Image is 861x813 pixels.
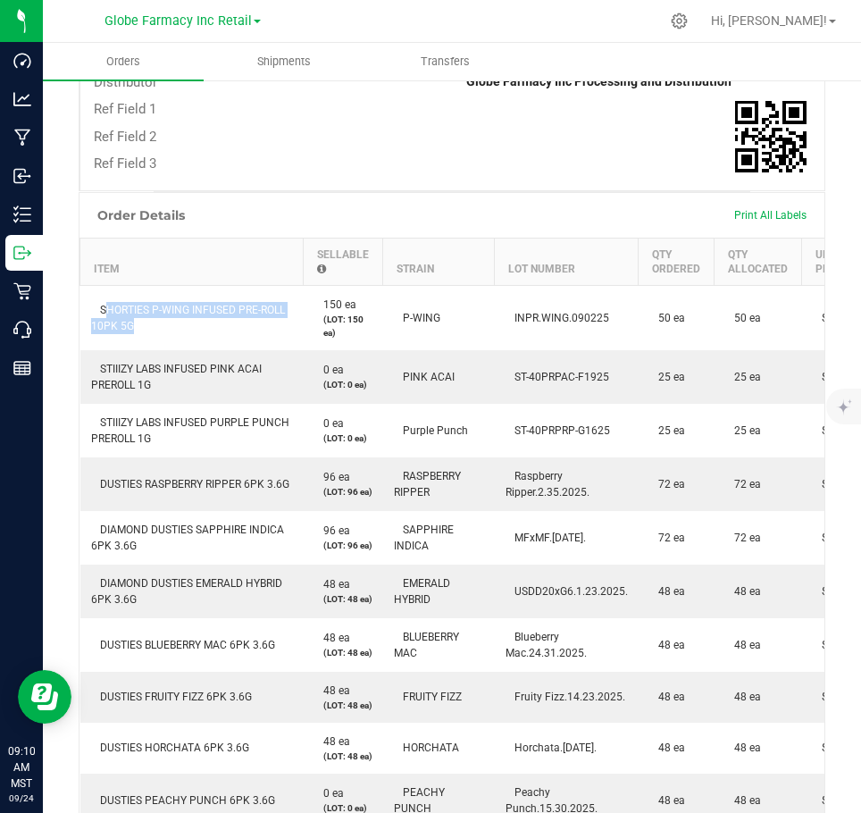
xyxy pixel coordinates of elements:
[394,691,462,703] span: FRUITY FIZZ
[725,691,761,703] span: 48 ea
[649,691,685,703] span: 48 ea
[725,639,761,651] span: 48 ea
[314,787,344,800] span: 0 ea
[314,417,344,430] span: 0 ea
[91,524,284,552] span: DIAMOND DUSTIES SAPPHIRE INDICA 6PK 3.6G
[13,90,31,108] inline-svg: Analytics
[91,794,275,807] span: DUSTIES PEACHY PUNCH 6PK 3.6G
[314,432,372,445] p: (LOT: 0 ea)
[314,750,372,763] p: (LOT: 48 ea)
[314,471,350,483] span: 96 ea
[94,74,157,90] span: Distributor
[13,167,31,185] inline-svg: Inbound
[725,371,761,383] span: 25 ea
[649,312,685,324] span: 50 ea
[314,313,372,339] p: (LOT: 150 ea)
[734,209,807,222] span: Print All Labels
[813,312,856,324] span: $12.00
[94,129,156,145] span: Ref Field 2
[506,371,609,383] span: ST-40PRPAC-F1925
[649,639,685,651] span: 48 ea
[314,378,372,391] p: (LOT: 0 ea)
[91,742,249,754] span: DUSTIES HORCHATA 6PK 3.6G
[649,585,685,598] span: 48 ea
[13,205,31,223] inline-svg: Inventory
[735,101,807,172] qrcode: 00006766
[13,359,31,377] inline-svg: Reports
[506,631,587,659] span: Blueberry Mac.24.31.2025.
[91,363,262,391] span: STIIIZY LABS INFUSED PINK ACAI PREROLL 1G
[8,743,35,792] p: 09:10 AM MST
[364,43,525,80] a: Transfers
[314,646,372,659] p: (LOT: 48 ea)
[506,424,610,437] span: ST-40PRPRP-G1625
[91,639,275,651] span: DUSTIES BLUEBERRY MAC 6PK 3.6G
[711,13,827,28] span: Hi, [PERSON_NAME]!
[314,298,356,311] span: 150 ea
[13,129,31,147] inline-svg: Manufacturing
[506,312,609,324] span: INPR.WING.090225
[80,238,304,285] th: Item
[649,478,685,490] span: 72 ea
[91,577,282,606] span: DIAMOND DUSTIES EMERALD HYBRID 6PK 3.6G
[314,524,350,537] span: 96 ea
[506,742,597,754] span: Horchata.[DATE].
[13,52,31,70] inline-svg: Dashboard
[91,416,289,445] span: STIIIZY LABS INFUSED PURPLE PUNCH PREROLL 1G
[304,238,383,285] th: Sellable
[94,155,156,172] span: Ref Field 3
[715,238,802,285] th: Qty Allocated
[13,282,31,300] inline-svg: Retail
[43,43,204,80] a: Orders
[314,632,350,644] span: 48 ea
[649,371,685,383] span: 25 ea
[649,742,685,754] span: 48 ea
[394,424,468,437] span: Purple Punch
[104,13,252,29] span: Globe Farmacy Inc Retail
[394,371,455,383] span: PINK ACAI
[649,532,685,544] span: 72 ea
[314,699,372,712] p: (LOT: 48 ea)
[394,524,454,552] span: SAPPHIRE INDICA
[314,592,372,606] p: (LOT: 48 ea)
[649,794,685,807] span: 48 ea
[725,424,761,437] span: 25 ea
[94,101,156,117] span: Ref Field 1
[725,742,761,754] span: 48 ea
[97,208,185,222] h1: Order Details
[725,532,761,544] span: 72 ea
[506,691,625,703] span: Fruity Fizz.14.23.2025.
[725,478,761,490] span: 72 ea
[394,577,450,606] span: EMERALD HYBRID
[506,585,628,598] span: USDD20xG6.1.23.2025.
[314,364,344,376] span: 0 ea
[649,424,685,437] span: 25 ea
[506,532,586,544] span: MFxMF.[DATE].
[466,74,731,88] strong: Globe Farmacy Inc Processing and Distribution
[18,670,71,724] iframe: Resource center
[639,238,715,285] th: Qty Ordered
[725,585,761,598] span: 48 ea
[314,578,350,591] span: 48 ea
[13,321,31,339] inline-svg: Call Center
[725,794,761,807] span: 48 ea
[735,101,807,172] img: Scan me!
[394,470,461,499] span: RASPBERRY RIPPER
[91,478,289,490] span: DUSTIES RASPBERRY RIPPER 6PK 3.6G
[383,238,495,285] th: Strain
[233,54,335,70] span: Shipments
[397,54,494,70] span: Transfers
[82,54,164,70] span: Orders
[314,485,372,499] p: (LOT: 96 ea)
[813,424,849,437] span: $7.50
[725,312,761,324] span: 50 ea
[813,371,849,383] span: $7.50
[394,312,440,324] span: P-WING
[314,684,350,697] span: 48 ea
[495,238,639,285] th: Lot Number
[204,43,364,80] a: Shipments
[394,742,459,754] span: HORCHATA
[668,13,690,29] div: Manage settings
[13,244,31,262] inline-svg: Outbound
[8,792,35,805] p: 09/24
